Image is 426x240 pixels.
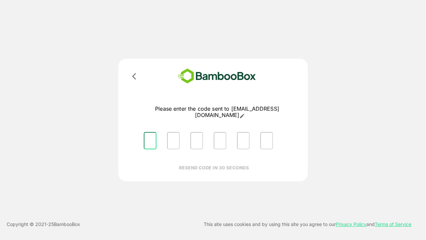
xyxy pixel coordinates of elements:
input: Please enter OTP character 4 [214,132,226,149]
input: Please enter OTP character 2 [167,132,180,149]
input: Please enter OTP character 1 [144,132,156,149]
p: Please enter the code sent to [EMAIL_ADDRESS][DOMAIN_NAME] [138,106,296,119]
a: Terms of Service [375,221,411,227]
a: Privacy Policy [336,221,366,227]
input: Please enter OTP character 3 [190,132,203,149]
img: bamboobox [168,67,266,86]
p: This site uses cookies and by using this site you agree to our and [204,220,411,228]
p: Copyright © 2021- 25 BambooBox [7,220,80,228]
input: Please enter OTP character 5 [237,132,250,149]
input: Please enter OTP character 6 [260,132,273,149]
